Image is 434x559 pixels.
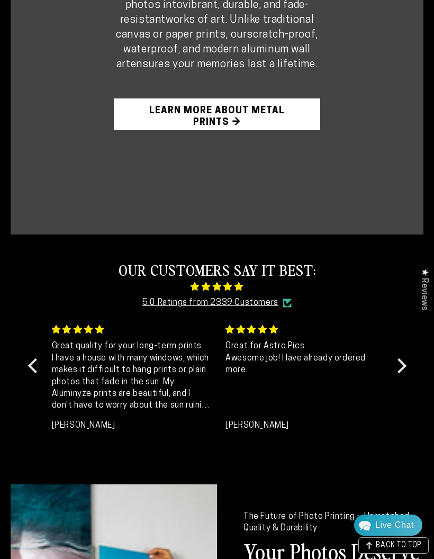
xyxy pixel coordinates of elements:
div: Chat widget toggle [354,515,422,536]
p: I have a house with many windows, which makes it difficult to hang prints or plain photos that fa... [52,353,213,412]
div: Great for Astro Pics [225,340,387,352]
p: The Future of Photo Printing – Unmatched Quality & Durability [243,511,423,535]
span: 4.85 stars [43,279,391,295]
a: 5.0 Ratings from 2339 Customers [142,295,278,311]
div: [PERSON_NAME] [52,421,213,430]
div: Click to open Judge.me floating reviews tab [414,260,434,319]
div: Great quality for your long-term prints [52,340,213,352]
div: 5 stars [225,323,387,336]
div: [PERSON_NAME] [225,421,387,430]
div: Contact Us Directly [375,515,414,536]
p: Awesome job! Have already ordered more. [225,353,387,376]
div: 5 stars [52,323,213,336]
h2: OUR CUSTOMERS SAY IT BEST: [43,260,391,279]
span: BACK TO TOP [376,542,422,549]
strong: scratch-proof, waterproof, and modern aluminum wall art [116,30,318,70]
a: Learn More About Metal Prints → [114,98,320,130]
